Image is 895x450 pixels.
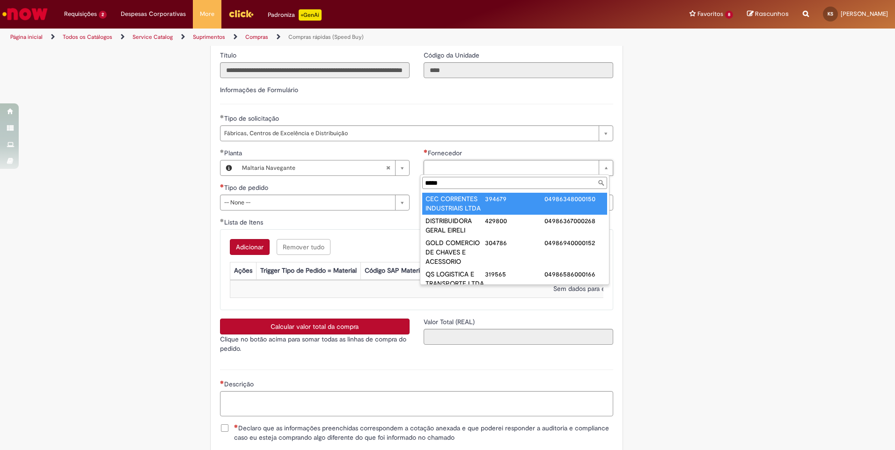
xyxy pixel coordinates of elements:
div: GOLD COMERCIO DE CHAVES E ACESSORIO [425,238,485,266]
div: CEC CORRENTES INDUSTRIAIS LTDA [425,194,485,213]
div: 394679 [485,194,544,203]
div: 04986940000152 [544,238,604,247]
div: 04986348000150 [544,194,604,203]
div: 304786 [485,238,544,247]
div: DISTRIBUIDORA GERAL EIRELI [425,216,485,235]
div: 319565 [485,269,544,279]
div: 04986586000166 [544,269,604,279]
div: 04986367000268 [544,216,604,225]
ul: Fornecedor [420,191,609,284]
div: QS LOGISTICA E TRANSPORTE LTDA - EP [425,269,485,298]
div: 429800 [485,216,544,225]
